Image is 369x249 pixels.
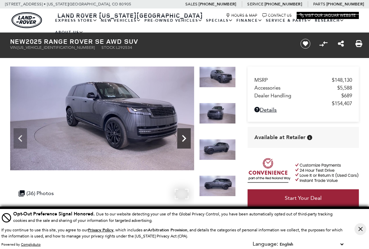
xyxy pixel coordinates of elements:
[337,85,352,91] span: $5,588
[53,26,85,38] a: About Us
[332,100,352,107] span: $154,407
[88,228,113,232] a: Privacy Policy
[341,93,352,99] span: $689
[235,15,264,26] a: Finance
[53,11,207,19] a: Land Rover [US_STATE][GEOGRAPHIC_DATA]
[247,2,263,6] span: Service
[143,15,204,26] a: Pre-Owned Vehicles
[313,15,346,26] a: Research
[332,77,352,83] span: $148,130
[10,66,194,170] img: New 2025 Carpathian Grey Land Rover SE image 2
[318,39,328,49] button: Compare vehicle
[1,228,343,238] p: If you continue to use this site, you agree to our , which includes an , and details the categori...
[285,195,322,201] span: Start Your Deal
[177,128,191,149] div: Next
[226,13,257,18] a: Hours & Map
[15,187,57,200] div: (36) Photos
[11,12,42,28] img: Land Rover
[199,175,236,196] img: New 2025 Carpathian Grey Land Rover SE image 5
[253,241,278,247] div: Language:
[354,223,366,235] button: Close Button
[313,2,325,6] span: Parts
[10,38,290,45] h1: 2025 Range Rover SE AWD SUV
[1,243,41,247] div: Powered by
[116,45,132,50] span: L292534
[254,85,352,91] a: Accessories $5,588
[300,13,356,18] a: Visit Our Jaguar Website
[254,134,305,141] span: Available at Retailer
[14,128,27,149] div: Previous
[199,103,236,124] img: New 2025 Carpathian Grey Land Rover SE image 3
[21,242,41,247] a: ComplyAuto
[355,40,362,48] a: Print this New 2025 Range Rover SE AWD SUV
[5,2,131,6] a: [STREET_ADDRESS] • [US_STATE][GEOGRAPHIC_DATA], CO 80905
[248,189,359,207] a: Start Your Deal
[254,107,352,113] a: Details
[298,38,313,49] button: Save vehicle
[204,15,235,26] a: Specials
[18,45,95,50] span: [US_VEHICLE_IDENTIFICATION_NUMBER]
[10,45,18,50] span: VIN:
[185,2,198,6] span: Sales
[10,37,26,46] strong: New
[278,241,345,248] select: Language Select
[53,15,359,38] nav: Main Navigation
[57,11,203,19] span: Land Rover [US_STATE][GEOGRAPHIC_DATA]
[254,77,352,83] a: MSRP $148,130
[326,1,364,7] a: [PHONE_NUMBER]
[338,40,344,48] a: Share this New 2025 Range Rover SE AWD SUV
[254,93,352,99] a: Dealer Handling $689
[254,93,341,99] span: Dealer Handling
[254,77,332,83] span: MSRP
[264,15,313,26] a: Service & Parts
[199,139,236,160] img: New 2025 Carpathian Grey Land Rover SE image 4
[264,1,302,7] a: [PHONE_NUMBER]
[148,227,187,233] strong: Arbitration Provision
[199,66,236,88] img: New 2025 Carpathian Grey Land Rover SE image 2
[307,135,312,140] div: Vehicle is in stock and ready for immediate delivery. Due to demand, availability is subject to c...
[99,15,143,26] a: New Vehicles
[53,15,99,26] a: EXPRESS STORE
[254,85,337,91] span: Accessories
[101,45,116,50] span: Stock:
[199,1,236,7] a: [PHONE_NUMBER]
[262,13,292,18] a: Contact Us
[254,100,352,107] a: $154,407
[13,211,96,217] span: Opt-Out Preference Signal Honored .
[11,12,42,28] a: land-rover
[13,210,345,224] div: Due to our website detecting your use of the Global Privacy Control, you have been automatically ...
